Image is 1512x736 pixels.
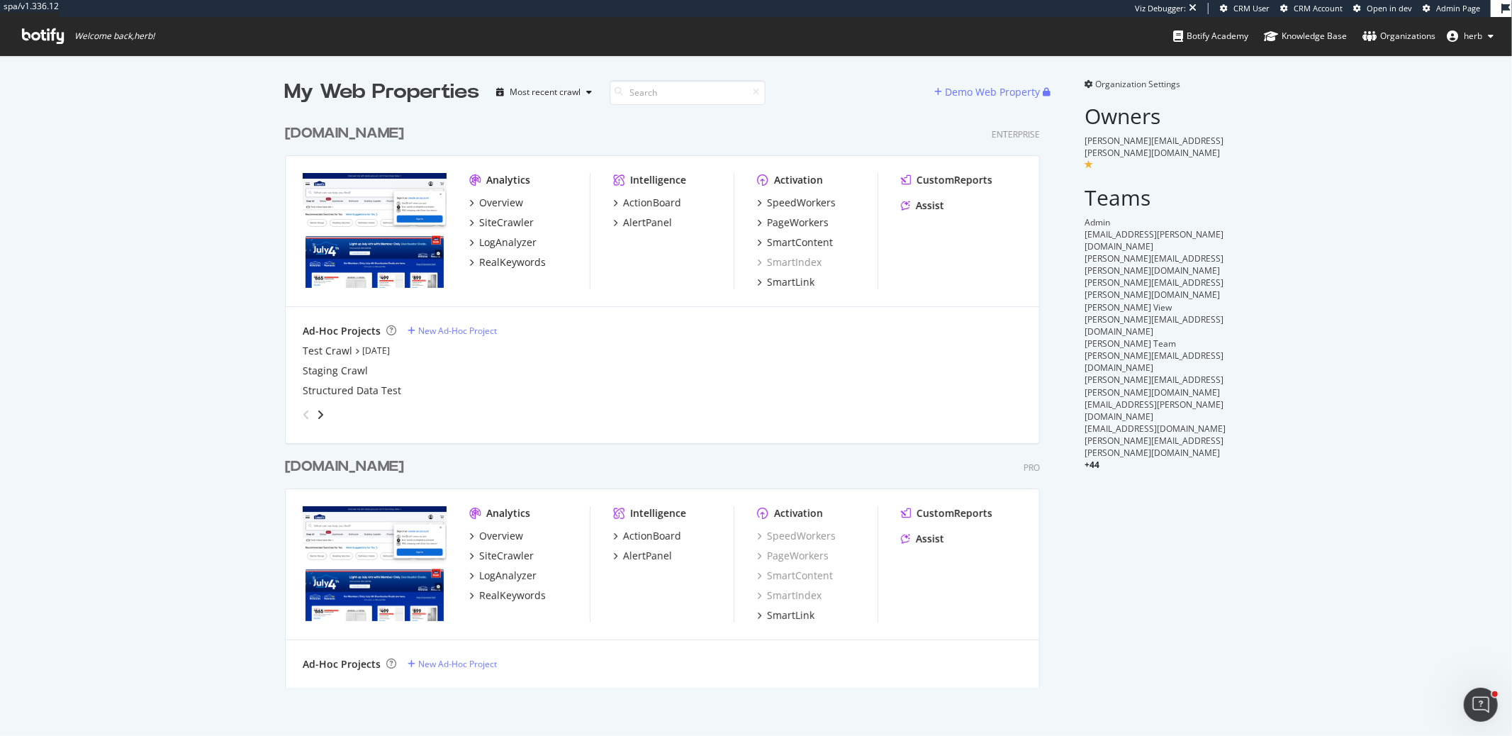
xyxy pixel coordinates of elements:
img: www.lowes.com [303,173,447,288]
a: Assist [901,532,944,546]
span: Organization Settings [1096,78,1181,90]
div: SpeedWorkers [757,529,836,543]
div: SmartContent [767,235,833,250]
a: Test Crawl [303,344,352,358]
a: Botify Academy [1173,17,1248,55]
div: Knowledge Base [1264,29,1347,43]
a: SiteCrawler [469,549,534,563]
div: CustomReports [917,506,992,520]
h2: Owners [1085,104,1228,128]
div: Ad-Hoc Projects [303,657,381,671]
div: Botify Academy [1173,29,1248,43]
h2: Teams [1085,186,1228,209]
a: SmartContent [757,569,833,583]
div: ActionBoard [623,196,681,210]
div: Viz Debugger: [1135,3,1186,14]
span: [EMAIL_ADDRESS][PERSON_NAME][DOMAIN_NAME] [1085,398,1224,423]
a: Demo Web Property [935,86,1043,98]
a: SiteCrawler [469,216,534,230]
span: herb [1464,30,1482,42]
span: Open in dev [1367,3,1412,13]
a: ActionBoard [613,529,681,543]
a: Assist [901,199,944,213]
div: Organizations [1362,29,1435,43]
span: CRM Account [1294,3,1343,13]
span: [PERSON_NAME][EMAIL_ADDRESS][DOMAIN_NAME] [1085,313,1224,338]
div: Intelligence [630,173,686,187]
button: Most recent crawl [491,81,598,104]
div: Assist [916,532,944,546]
span: + 44 [1085,459,1100,471]
a: SmartIndex [757,589,822,603]
a: [DOMAIN_NAME] [285,457,410,477]
a: CRM User [1220,3,1270,14]
div: [PERSON_NAME] View [1085,301,1228,313]
div: Intelligence [630,506,686,520]
span: [PERSON_NAME][EMAIL_ADDRESS][PERSON_NAME][DOMAIN_NAME] [1085,135,1224,159]
div: SpeedWorkers [767,196,836,210]
span: [PERSON_NAME][EMAIL_ADDRESS][DOMAIN_NAME] [1085,350,1224,374]
a: SmartLink [757,608,814,623]
div: angle-right [315,408,325,422]
div: Structured Data Test [303,384,401,398]
div: Demo Web Property [946,85,1041,99]
div: grid [285,106,1051,688]
div: Pro [1024,462,1040,474]
div: Overview [479,529,523,543]
span: [EMAIL_ADDRESS][PERSON_NAME][DOMAIN_NAME] [1085,228,1224,252]
a: [DATE] [362,345,390,357]
img: www.lowessecondary.com [303,506,447,621]
input: Search [610,80,766,105]
div: Most recent crawl [510,88,581,96]
div: LogAnalyzer [479,569,537,583]
div: PageWorkers [767,216,829,230]
span: [PERSON_NAME][EMAIL_ADDRESS][PERSON_NAME][DOMAIN_NAME] [1085,374,1224,398]
div: SiteCrawler [479,549,534,563]
div: Activation [774,506,823,520]
a: CustomReports [901,173,992,187]
a: Organizations [1362,17,1435,55]
div: New Ad-Hoc Project [418,325,497,337]
a: Open in dev [1353,3,1412,14]
div: AlertPanel [623,216,672,230]
div: New Ad-Hoc Project [418,658,497,670]
a: SmartLink [757,275,814,289]
div: ActionBoard [623,529,681,543]
div: Overview [479,196,523,210]
span: [EMAIL_ADDRESS][DOMAIN_NAME] [1085,423,1226,435]
a: Staging Crawl [303,364,368,378]
div: SmartLink [767,275,814,289]
a: PageWorkers [757,549,829,563]
div: Activation [774,173,823,187]
span: [PERSON_NAME][EMAIL_ADDRESS][PERSON_NAME][DOMAIN_NAME] [1085,252,1224,277]
div: Analytics [486,173,530,187]
div: RealKeywords [479,589,546,603]
div: Assist [916,199,944,213]
div: Ad-Hoc Projects [303,324,381,338]
span: [PERSON_NAME][EMAIL_ADDRESS][PERSON_NAME][DOMAIN_NAME] [1085,435,1224,459]
a: New Ad-Hoc Project [408,325,497,337]
div: [DOMAIN_NAME] [285,123,404,144]
div: [DOMAIN_NAME] [285,457,404,477]
a: Overview [469,196,523,210]
div: SiteCrawler [479,216,534,230]
a: [DOMAIN_NAME] [285,123,410,144]
a: SmartIndex [757,255,822,269]
a: Overview [469,529,523,543]
span: [PERSON_NAME][EMAIL_ADDRESS][PERSON_NAME][DOMAIN_NAME] [1085,277,1224,301]
span: Welcome back, herb ! [74,30,155,42]
a: RealKeywords [469,255,546,269]
a: PageWorkers [757,216,829,230]
button: Demo Web Property [935,81,1043,104]
div: Admin [1085,216,1228,228]
a: ActionBoard [613,196,681,210]
a: SpeedWorkers [757,196,836,210]
div: SmartLink [767,608,814,623]
a: AlertPanel [613,216,672,230]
